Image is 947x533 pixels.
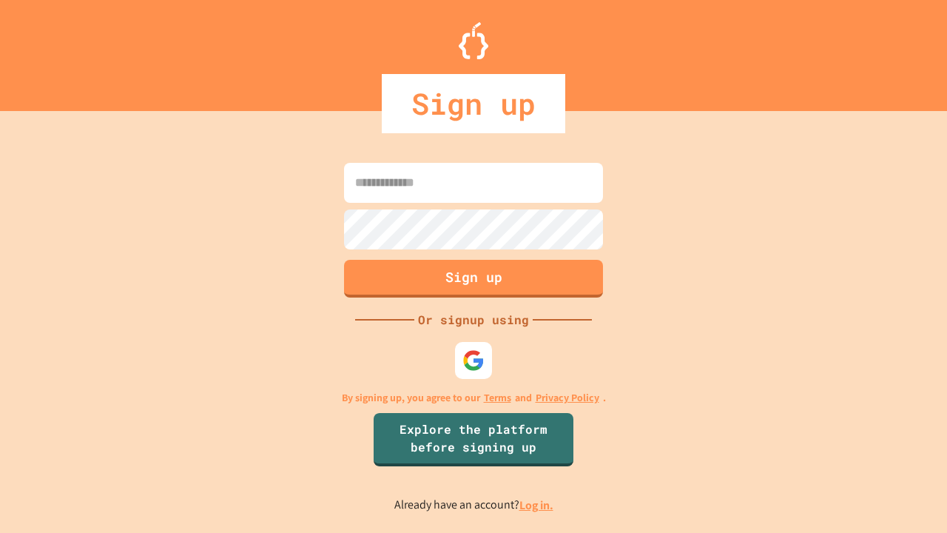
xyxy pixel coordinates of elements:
[374,413,573,466] a: Explore the platform before signing up
[342,390,606,406] p: By signing up, you agree to our and .
[462,349,485,372] img: google-icon.svg
[382,74,565,133] div: Sign up
[519,497,553,513] a: Log in.
[824,409,932,472] iframe: chat widget
[344,260,603,298] button: Sign up
[536,390,599,406] a: Privacy Policy
[394,496,553,514] p: Already have an account?
[885,474,932,518] iframe: chat widget
[414,311,533,329] div: Or signup using
[484,390,511,406] a: Terms
[459,22,488,59] img: Logo.svg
